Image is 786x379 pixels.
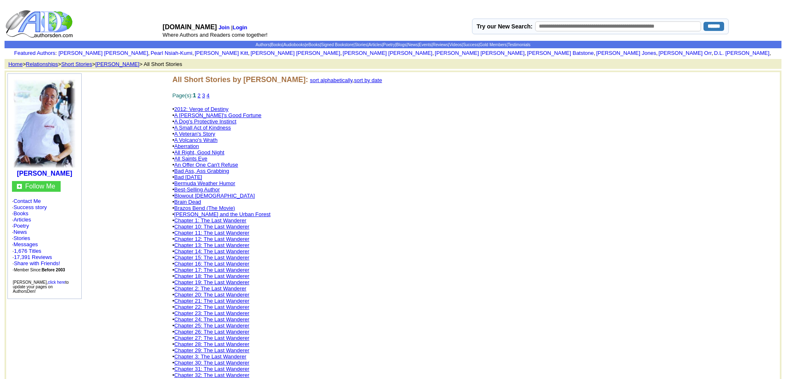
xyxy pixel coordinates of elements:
[342,51,342,56] font: i
[219,24,230,31] a: Join
[59,50,148,56] a: [PERSON_NAME] [PERSON_NAME]
[172,224,250,230] font: •
[172,143,199,149] font: •
[172,323,250,329] font: •
[174,112,261,118] a: A [PERSON_NAME]'s Good Fortune
[283,42,305,47] a: Audiobooks
[231,24,248,31] font: |
[408,42,418,47] a: News
[172,162,238,168] font: •
[354,42,367,47] a: Stories
[174,205,235,211] a: Brazos Bend (The Movie)
[174,341,249,347] a: Chapter 28: The Last Wanderer
[172,353,246,360] font: •
[172,186,220,193] font: •
[174,316,249,323] a: Chapter 24: The Last Wanderer
[174,323,249,329] a: Chapter 25: The Last Wanderer
[172,155,208,162] font: •
[26,61,58,67] a: Relationships
[174,137,217,143] a: A Volcano's Wrath
[174,224,249,230] a: Chapter 10: The Last Wanderer
[172,360,250,366] font: •
[507,42,530,47] a: Testimonials
[198,92,201,99] a: 2
[463,42,479,47] a: Success
[419,42,432,47] a: Events
[174,353,246,360] a: Chapter 3: The Last Wanderer
[172,279,250,285] font: •
[150,51,151,56] font: i
[174,261,249,267] a: Chapter 16: The Last Wanderer
[172,292,250,298] font: •
[14,254,52,260] a: 17,391 Reviews
[172,168,229,174] font: •
[14,260,60,266] a: Share with Friends!
[12,260,60,273] font: · ·
[343,50,432,56] a: [PERSON_NAME] [PERSON_NAME]
[255,42,530,47] span: | | | | | | | | | | | | | | |
[172,347,250,353] font: •
[17,184,22,189] img: gc.jpg
[42,268,65,272] b: Before 2003
[172,137,217,143] font: •
[477,23,532,30] label: Try our New Search:
[659,50,712,56] a: [PERSON_NAME] Orr
[172,75,308,84] font: All Short Stories by [PERSON_NAME]:
[14,50,57,56] font: :
[174,292,249,298] a: Chapter 20: The Last Wanderer
[172,242,250,248] font: •
[172,149,224,155] font: •
[354,77,382,83] a: sort by date
[174,366,249,372] a: Chapter 31: The Last Wanderer
[195,50,248,56] a: [PERSON_NAME] Kitt
[13,280,69,294] font: [PERSON_NAME], to update your pages on AuthorsDen!
[172,310,250,316] font: •
[434,51,435,56] font: i
[596,50,656,56] a: [PERSON_NAME] Jones
[14,223,29,229] a: Poetry
[174,125,231,131] a: A Small Act of Kindness
[172,304,250,310] font: •
[658,51,659,56] font: i
[172,316,250,323] font: •
[174,193,255,199] a: Blowout [DEMOGRAPHIC_DATA]
[172,180,235,186] font: •
[174,335,249,341] a: Chapter 27: The Last Wanderer
[172,261,250,267] font: •
[14,241,38,247] a: Messages
[174,279,249,285] a: Chapter 19: The Last Wanderer
[174,131,215,137] a: A Veteran's Story
[435,50,524,56] a: [PERSON_NAME] [PERSON_NAME]
[174,347,249,353] a: Chapter 29: The Last Wanderer
[95,61,139,67] a: [PERSON_NAME]
[174,248,249,254] a: Chapter 14: The Last Wanderer
[202,92,205,99] a: 3
[174,329,249,335] a: Chapter 26: The Last Wanderer
[174,298,249,304] a: Chapter 21: The Last Wanderer
[255,42,269,47] a: Authors
[174,360,249,366] a: Chapter 30: The Last Wanderer
[174,230,249,236] a: Chapter 11: The Last Wanderer
[151,50,192,56] a: Pearl Nsiah-Kumi
[172,341,250,347] font: •
[250,50,340,56] a: [PERSON_NAME] [PERSON_NAME]
[174,236,249,242] a: Chapter 12: The Last Wanderer
[14,210,28,217] a: Books
[306,42,320,47] a: eBooks
[172,125,231,131] font: •
[174,273,249,279] a: Chapter 18: The Last Wanderer
[172,267,250,273] font: •
[172,92,210,99] font: Page(s):
[174,242,249,248] a: Chapter 13: The Last Wanderer
[207,92,210,99] a: 4
[174,372,249,378] a: Chapter 32: The Last Wanderer
[172,112,262,118] font: •
[174,155,207,162] a: All Saints Eve
[310,77,382,83] font: ,
[172,217,246,224] font: •
[14,80,76,168] img: 3918.JPG
[17,170,72,177] a: [PERSON_NAME]
[174,285,246,292] a: Chapter 2: The Last Wanderer
[321,42,354,47] a: Signed Bookstore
